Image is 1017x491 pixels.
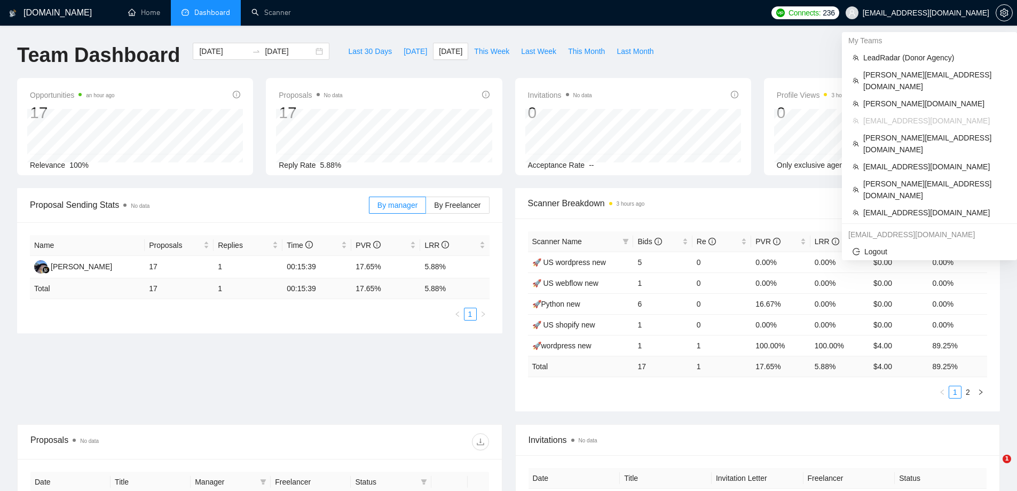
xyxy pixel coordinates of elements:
[869,356,928,377] td: $ 4.00
[528,356,634,377] td: Total
[692,252,751,272] td: 0
[622,238,629,245] span: filter
[30,433,259,450] div: Proposals
[810,293,869,314] td: 0.00%
[810,356,869,377] td: 5.88 %
[789,7,821,19] span: Connects:
[451,308,464,321] li: Previous Page
[708,238,716,245] span: info-circle
[464,308,476,320] a: 1
[895,468,987,489] th: Status
[145,235,214,256] th: Proposals
[528,103,592,123] div: 0
[233,91,240,98] span: info-circle
[398,43,433,60] button: [DATE]
[832,238,839,245] span: info-circle
[17,43,180,68] h1: Team Dashboard
[532,341,592,350] a: 🚀wordpress new
[279,161,316,169] span: Reply Rate
[869,293,928,314] td: $0.00
[996,9,1013,17] a: setting
[961,386,974,399] li: 2
[320,161,342,169] span: 5.88%
[30,198,369,212] span: Proposal Sending Stats
[974,386,987,399] button: right
[863,115,1006,127] span: [EMAIL_ADDRESS][DOMAIN_NAME]
[532,237,582,246] span: Scanner Name
[305,241,313,248] span: info-circle
[474,45,509,57] span: This Week
[869,335,928,356] td: $4.00
[86,92,114,98] time: an hour ago
[977,389,984,395] span: right
[252,47,261,56] span: swap-right
[128,8,160,17] a: homeHome
[145,256,214,278] td: 17
[863,132,1006,155] span: [PERSON_NAME][EMAIL_ADDRESS][DOMAIN_NAME]
[853,209,859,216] span: team
[996,4,1013,21] button: setting
[529,433,987,447] span: Invitations
[468,43,515,60] button: This Week
[692,356,751,377] td: 1
[356,241,381,250] span: PVR
[853,77,859,84] span: team
[751,314,810,335] td: 0.00%
[528,89,592,102] span: Invitations
[30,235,145,256] th: Name
[287,241,312,250] span: Time
[30,278,145,299] td: Total
[633,252,692,272] td: 5
[482,91,490,98] span: info-circle
[145,278,214,299] td: 17
[515,43,562,60] button: Last Week
[529,468,620,489] th: Date
[853,141,859,147] span: team
[194,8,230,17] span: Dashboard
[258,474,269,490] span: filter
[34,260,48,274] img: AA
[214,235,282,256] th: Replies
[633,293,692,314] td: 6
[831,92,860,98] time: 3 hours ago
[617,201,645,207] time: 3 hours ago
[751,293,810,314] td: 16.67%
[439,45,462,57] span: [DATE]
[633,314,692,335] td: 1
[1003,455,1011,463] span: 1
[80,438,99,444] span: No data
[863,161,1006,173] span: [EMAIL_ADDRESS][DOMAIN_NAME]
[637,237,661,246] span: Bids
[472,433,489,450] button: download
[655,238,662,245] span: info-circle
[863,207,1006,219] span: [EMAIL_ADDRESS][DOMAIN_NAME]
[928,335,987,356] td: 89.25%
[853,248,860,255] span: logout
[863,69,1006,92] span: [PERSON_NAME][EMAIL_ADDRESS][DOMAIN_NAME]
[42,266,50,274] img: gigradar-bm.png
[853,186,859,193] span: team
[928,356,987,377] td: 89.25 %
[149,239,201,251] span: Proposals
[30,161,65,169] span: Relevance
[853,118,859,124] span: team
[803,468,895,489] th: Freelancer
[633,335,692,356] td: 1
[617,45,653,57] span: Last Month
[454,311,461,317] span: left
[451,308,464,321] button: left
[692,335,751,356] td: 1
[823,7,834,19] span: 236
[433,43,468,60] button: [DATE]
[712,468,803,489] th: Invitation Letter
[936,386,949,399] li: Previous Page
[424,241,449,250] span: LRR
[355,476,416,488] span: Status
[620,233,631,250] span: filter
[974,386,987,399] li: Next Page
[939,389,945,395] span: left
[532,258,606,267] a: 🚀 US wordpress new
[853,246,1006,258] span: Logout
[810,335,869,356] td: 100.00%
[863,178,1006,201] span: [PERSON_NAME][EMAIL_ADDRESS][DOMAIN_NAME]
